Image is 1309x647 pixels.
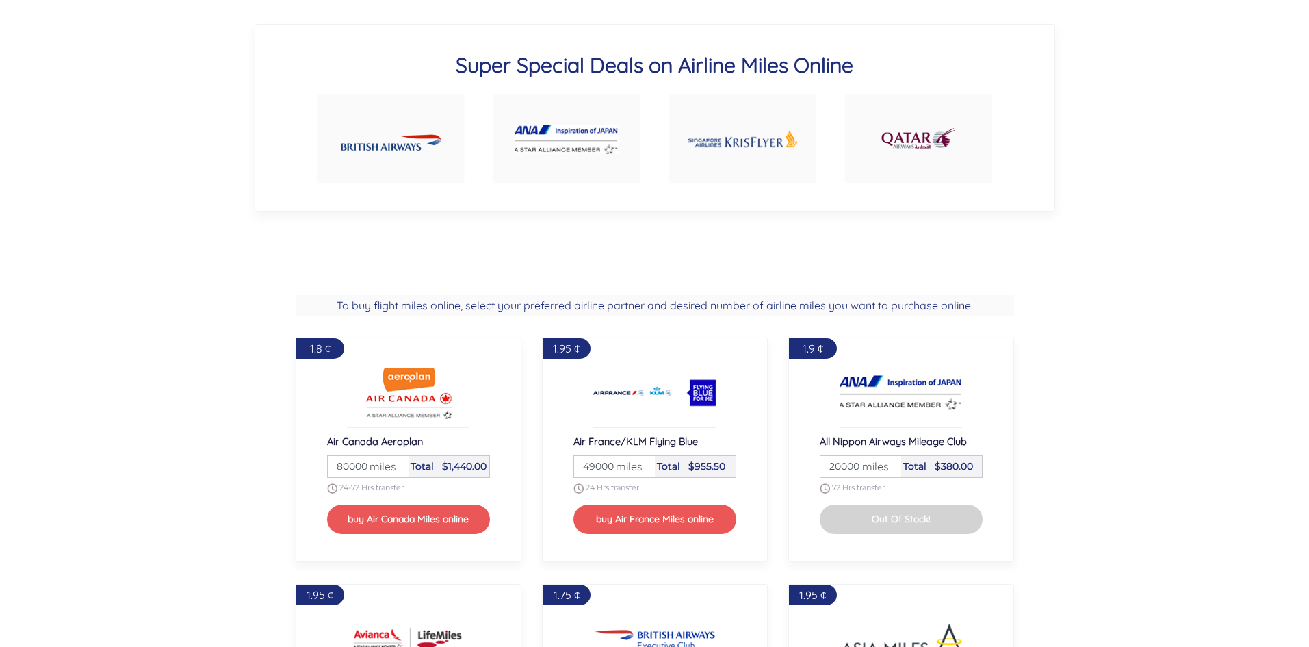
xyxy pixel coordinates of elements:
[935,460,973,472] span: $380.00
[609,458,643,474] span: miles
[327,505,490,534] button: buy Air Canada Miles online
[296,295,1014,316] h2: To buy flight miles online, select your preferred airline partner and desired number of airline m...
[573,483,584,494] img: schedule.png
[586,483,639,492] span: 24 Hrs transfer
[820,483,830,494] img: schedule.png
[310,342,331,355] span: 1.8 ¢
[820,505,983,534] button: Out Of Stock!
[820,435,967,448] span: All Nippon Airways Mileage Club
[307,588,333,602] span: 1.95 ¢
[573,435,698,448] span: Air France/KLM Flying Blue
[339,483,404,492] span: 24-72 Hrs transfer
[573,505,736,534] button: buy Air France Miles online
[347,366,470,420] img: Buy Air Canada Aeroplan Airline miles online
[515,125,619,154] img: Buy ANA airline miles online
[688,460,725,472] span: $955.50
[832,483,885,492] span: 72 Hrs transfer
[803,342,823,355] span: 1.9 ¢
[903,460,926,472] span: Total
[855,458,889,474] span: miles
[327,435,423,448] span: Air Canada Aeroplan
[840,366,963,420] img: Buy All Nippon Airways Mileage Club Airline miles online
[442,460,487,472] span: $1,440.00
[593,366,716,420] img: Buy Air France/KLM Flying Blue Airline miles online
[657,460,680,472] span: Total
[327,483,337,494] img: schedule.png
[880,120,957,157] img: Buy Qatar airline miles online
[363,458,396,474] span: miles
[341,123,441,156] img: Buy British Airways airline miles online
[303,52,1007,78] h3: Super Special Deals on Airline Miles Online
[799,588,826,602] span: 1.95 ¢
[554,588,580,602] span: 1.75 ¢
[411,460,434,472] span: Total
[687,113,798,166] img: Buy KrisFlyer Singapore airline miles online
[553,342,580,355] span: 1.95 ¢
